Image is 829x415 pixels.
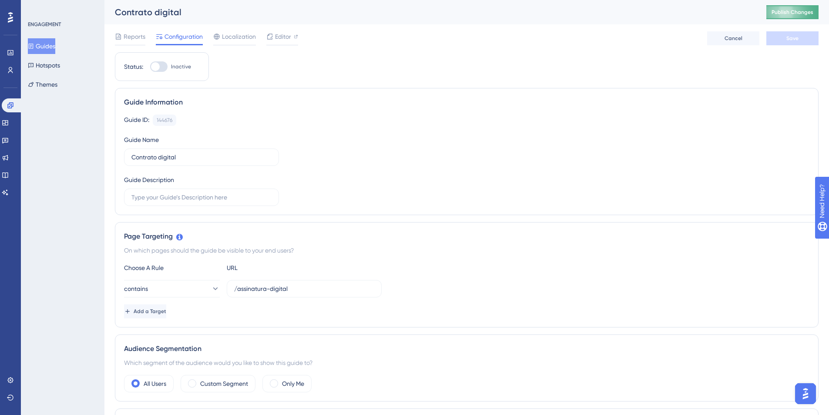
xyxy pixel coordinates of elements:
span: Need Help? [20,2,54,13]
button: Hotspots [28,57,60,73]
input: Type your Guide’s Name here [131,152,272,162]
button: contains [124,280,220,297]
div: Audience Segmentation [124,344,809,354]
div: 144676 [157,117,172,124]
div: Status: [124,61,143,72]
div: On which pages should the guide be visible to your end users? [124,245,809,256]
span: Localization [222,31,256,42]
div: Choose A Rule [124,263,220,273]
button: Save [766,31,819,45]
div: URL [227,263,322,273]
label: Custom Segment [200,378,248,389]
span: Publish Changes [772,9,813,16]
div: ENGAGEMENT [28,21,61,28]
button: Guides [28,38,55,54]
span: contains [124,283,148,294]
span: Reports [124,31,145,42]
span: Configuration [164,31,203,42]
input: Type your Guide’s Description here [131,192,272,202]
div: Guide Information [124,97,809,108]
span: Save [786,35,799,42]
span: Editor [275,31,291,42]
label: All Users [144,378,166,389]
button: Cancel [707,31,759,45]
iframe: UserGuiding AI Assistant Launcher [792,381,819,407]
span: Add a Target [134,308,166,315]
button: Publish Changes [766,5,819,19]
div: Guide ID: [124,115,149,126]
div: Which segment of the audience would you like to show this guide to? [124,358,809,368]
div: Contrato digital [115,6,745,18]
div: Page Targeting [124,231,809,242]
div: Guide Name [124,135,159,145]
button: Themes [28,77,57,92]
input: yourwebsite.com/path [234,284,374,294]
div: Guide Description [124,175,174,185]
button: Add a Target [124,304,166,318]
label: Only Me [282,378,304,389]
span: Inactive [171,63,191,70]
span: Cancel [725,35,742,42]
